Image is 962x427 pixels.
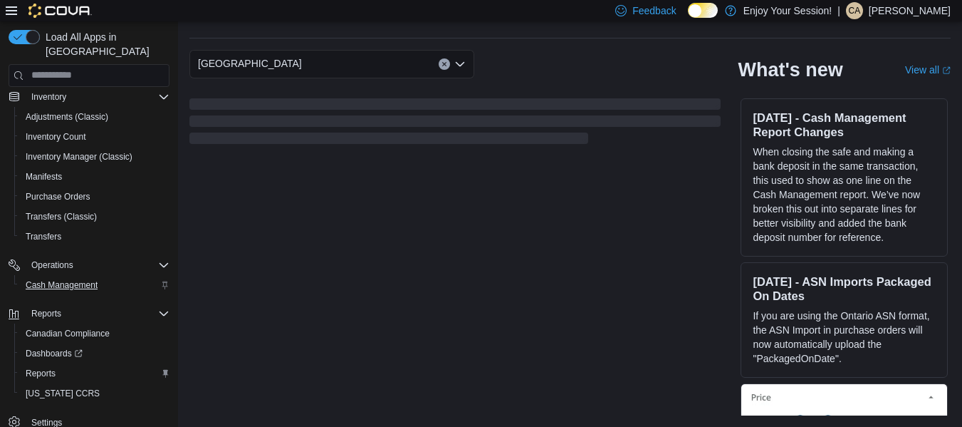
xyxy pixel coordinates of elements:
span: Dashboards [26,348,83,359]
span: Transfers [20,228,169,245]
span: Inventory Count [20,128,169,145]
span: Dashboards [20,345,169,362]
span: Cash Management [20,277,169,294]
span: Canadian Compliance [20,325,169,342]
button: Inventory Count [14,127,175,147]
button: Canadian Compliance [14,324,175,344]
span: Dark Mode [688,18,689,19]
span: Purchase Orders [20,188,169,205]
span: Reports [26,305,169,322]
span: Operations [31,259,73,271]
span: Feedback [632,4,676,18]
a: Canadian Compliance [20,325,115,342]
p: | [837,2,840,19]
button: Reports [3,304,175,324]
button: Inventory [3,87,175,107]
span: Inventory Manager (Classic) [20,148,169,165]
button: Transfers [14,227,175,247]
span: Transfers (Classic) [20,208,169,225]
div: Carrie Anderson [846,2,863,19]
svg: External link [942,66,951,75]
a: Manifests [20,168,68,185]
a: Transfers [20,228,67,245]
p: When closing the safe and making a bank deposit in the same transaction, this used to show as one... [753,145,936,245]
span: Loading [189,101,721,147]
button: Cash Management [14,275,175,295]
h3: [DATE] - Cash Management Report Changes [753,110,936,139]
a: Cash Management [20,277,103,294]
button: Inventory [26,88,72,106]
span: Reports [26,368,56,379]
input: Dark Mode [688,3,718,18]
a: Inventory Count [20,128,92,145]
span: Reports [31,308,61,319]
span: CA [849,2,861,19]
span: Manifests [20,168,169,185]
span: Adjustments (Classic) [26,111,108,123]
p: Enjoy Your Session! [743,2,832,19]
span: Load All Apps in [GEOGRAPHIC_DATA] [40,30,169,58]
span: Transfers (Classic) [26,211,97,222]
button: Open list of options [454,58,466,70]
button: [US_STATE] CCRS [14,384,175,403]
span: Cash Management [26,279,98,291]
a: Transfers (Classic) [20,208,103,225]
span: Inventory [31,91,66,103]
span: Inventory [26,88,169,106]
span: Reports [20,365,169,382]
span: Purchase Orders [26,191,90,202]
a: Adjustments (Classic) [20,108,114,125]
a: Inventory Manager (Classic) [20,148,138,165]
a: View allExternal link [905,64,951,76]
span: [US_STATE] CCRS [26,388,100,399]
h3: [DATE] - ASN Imports Packaged On Dates [753,274,936,303]
button: Operations [26,257,79,274]
button: Clear input [439,58,450,70]
span: Inventory Manager (Classic) [26,151,132,163]
a: Dashboards [20,345,88,362]
button: Operations [3,255,175,275]
button: Purchase Orders [14,187,175,207]
a: [US_STATE] CCRS [20,385,105,402]
span: Adjustments (Classic) [20,108,169,125]
a: Purchase Orders [20,188,96,205]
span: Transfers [26,231,61,242]
span: Washington CCRS [20,385,169,402]
button: Manifests [14,167,175,187]
img: Cova [28,4,92,18]
button: Reports [14,364,175,384]
span: Canadian Compliance [26,328,110,339]
h2: What's new [738,58,842,81]
span: Manifests [26,171,62,182]
span: Inventory Count [26,131,86,143]
p: [PERSON_NAME] [869,2,951,19]
button: Inventory Manager (Classic) [14,147,175,167]
a: Dashboards [14,344,175,364]
p: If you are using the Ontario ASN format, the ASN Import in purchase orders will now automatically... [753,309,936,366]
a: Reports [20,365,61,382]
button: Transfers (Classic) [14,207,175,227]
button: Adjustments (Classic) [14,107,175,127]
span: [GEOGRAPHIC_DATA] [198,55,302,72]
button: Reports [26,305,67,322]
span: Operations [26,257,169,274]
